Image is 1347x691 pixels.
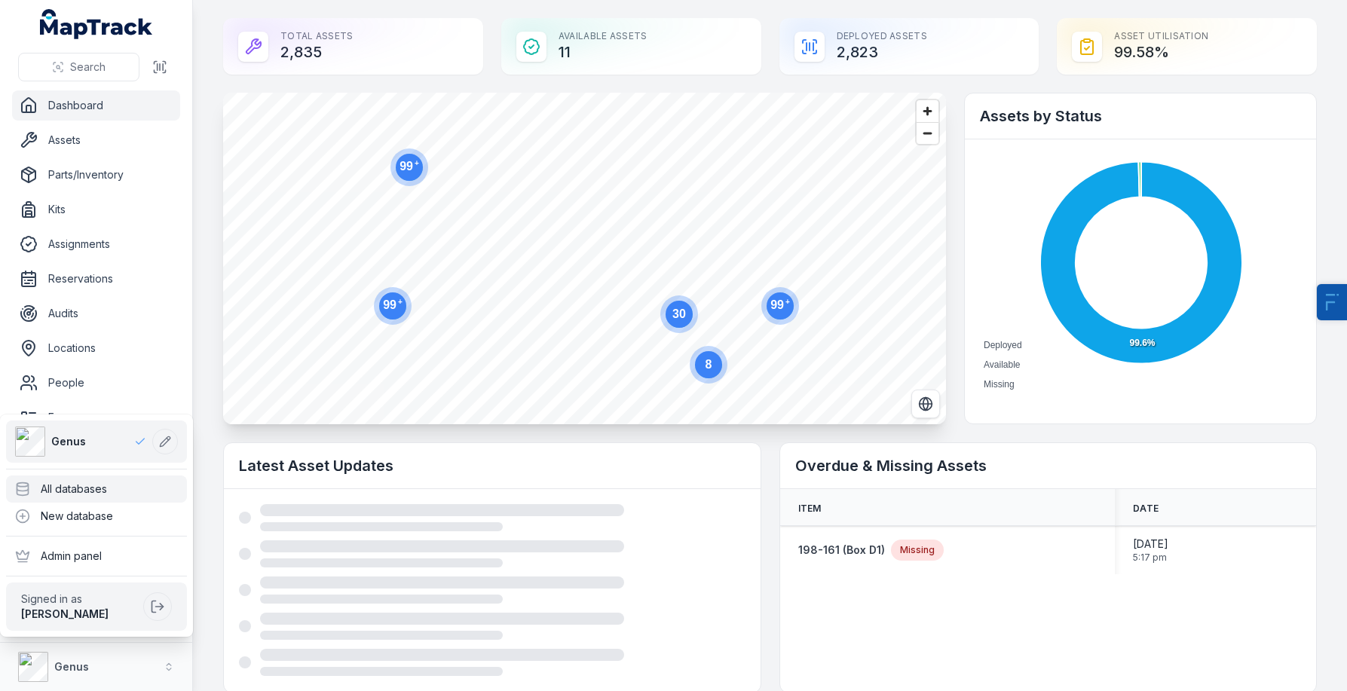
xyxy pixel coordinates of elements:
span: Genus [51,434,86,449]
strong: [PERSON_NAME] [21,607,109,620]
div: All databases [6,475,187,503]
strong: Genus [54,660,89,673]
div: New database [6,503,187,530]
div: Admin panel [6,543,187,570]
span: Signed in as [21,592,137,607]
